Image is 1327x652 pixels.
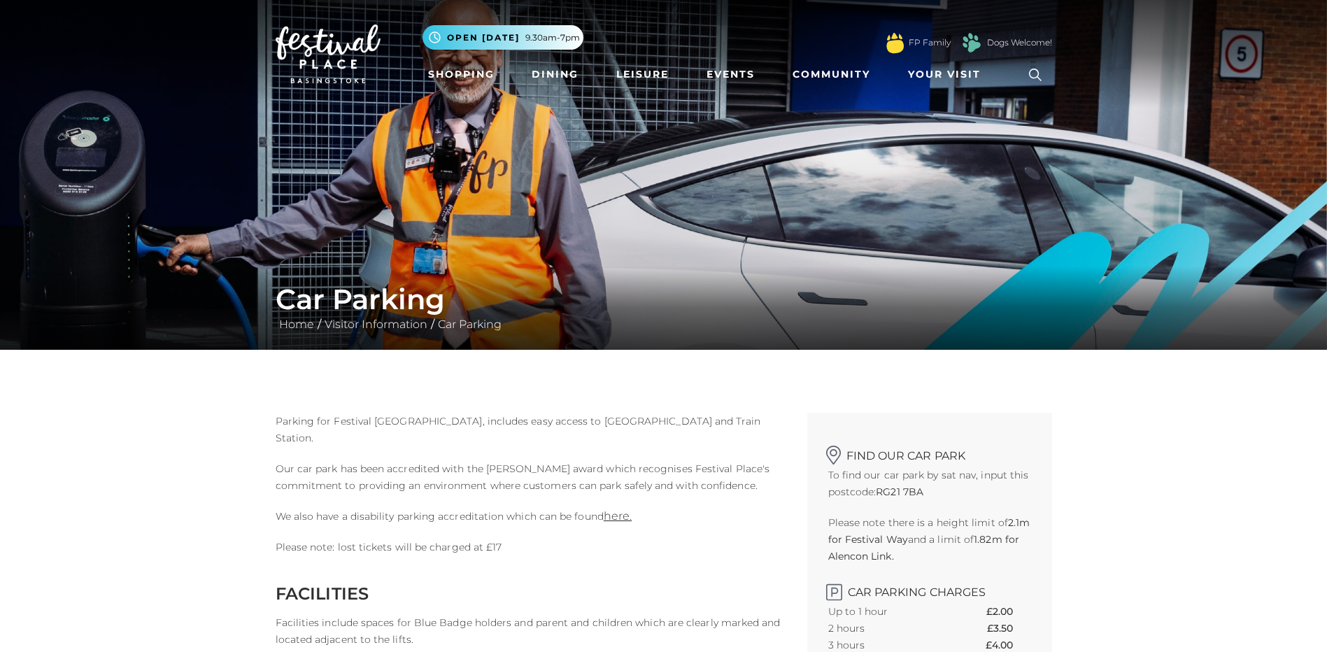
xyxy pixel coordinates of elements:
h1: Car Parking [276,283,1052,316]
h2: Find our car park [828,441,1031,462]
a: FP Family [909,36,951,49]
a: Dining [526,62,584,87]
th: £3.50 [987,620,1030,637]
span: Open [DATE] [447,31,520,44]
th: 2 hours [828,620,940,637]
th: £2.00 [986,603,1030,620]
a: Dogs Welcome! [987,36,1052,49]
a: here. [604,509,632,523]
a: Events [701,62,760,87]
a: Car Parking [434,318,505,331]
th: Up to 1 hour [828,603,940,620]
p: Facilities include spaces for Blue Badge holders and parent and children which are clearly marked... [276,614,786,648]
a: Shopping [423,62,500,87]
a: Community [787,62,876,87]
strong: RG21 7BA [876,486,923,498]
p: Please note there is a height limit of and a limit of [828,514,1031,565]
a: Leisure [611,62,674,87]
a: Home [276,318,318,331]
a: Visitor Information [321,318,431,331]
span: 9.30am-7pm [525,31,580,44]
p: Please note: lost tickets will be charged at £17 [276,539,786,555]
div: / / [265,283,1063,333]
p: Our car park has been accredited with the [PERSON_NAME] award which recognises Festival Place's c... [276,460,786,494]
p: To find our car park by sat nav, input this postcode: [828,467,1031,500]
button: Open [DATE] 9.30am-7pm [423,25,583,50]
img: Festival Place Logo [276,24,381,83]
span: Parking for Festival [GEOGRAPHIC_DATA], includes easy access to [GEOGRAPHIC_DATA] and Train Station. [276,415,760,444]
p: We also have a disability parking accreditation which can be found [276,508,786,525]
a: Your Visit [902,62,993,87]
h2: FACILITIES [276,583,786,604]
h2: Car Parking Charges [828,579,1031,599]
span: Your Visit [908,67,981,82]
